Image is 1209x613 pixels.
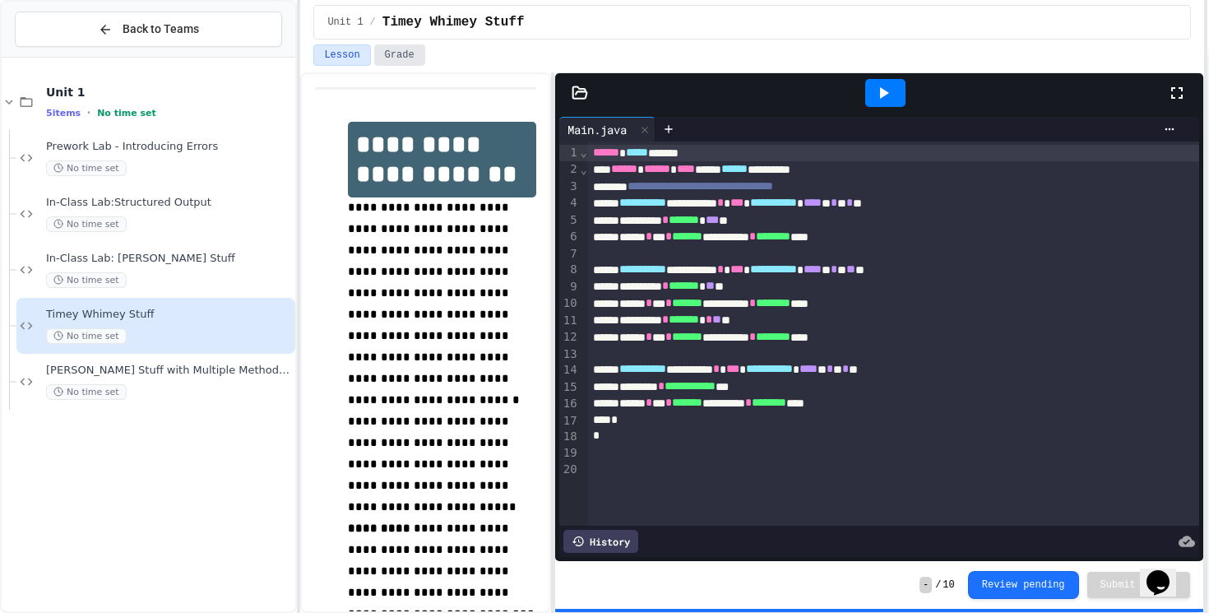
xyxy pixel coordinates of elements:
[46,252,292,266] span: In-Class Lab: [PERSON_NAME] Stuff
[559,179,580,195] div: 3
[559,429,580,445] div: 18
[559,346,580,363] div: 13
[1140,547,1193,597] iframe: chat widget
[46,216,127,232] span: No time set
[46,384,127,400] span: No time set
[1100,578,1178,592] span: Submit Answer
[46,85,292,100] span: Unit 1
[46,364,292,378] span: [PERSON_NAME] Stuff with Multiple Method Thingys
[382,12,525,32] span: Timey Whimey Stuff
[935,578,941,592] span: /
[559,362,580,378] div: 14
[580,146,588,159] span: Fold line
[1087,572,1191,598] button: Submit Answer
[46,196,292,210] span: In-Class Lab:Structured Output
[559,329,580,346] div: 12
[943,578,954,592] span: 10
[46,140,292,154] span: Prework Lab - Introducing Errors
[563,530,638,553] div: History
[559,246,580,262] div: 7
[559,229,580,245] div: 6
[968,571,1079,599] button: Review pending
[46,108,81,118] span: 5 items
[46,328,127,344] span: No time set
[559,313,580,329] div: 11
[97,108,156,118] span: No time set
[559,413,580,430] div: 17
[580,163,588,176] span: Fold line
[559,121,635,138] div: Main.java
[919,577,932,593] span: -
[46,272,127,288] span: No time set
[559,195,580,211] div: 4
[559,212,580,229] div: 5
[87,106,90,119] span: •
[46,308,292,322] span: Timey Whimey Stuff
[559,445,580,462] div: 19
[46,160,127,176] span: No time set
[313,44,370,66] button: Lesson
[559,145,580,161] div: 1
[559,262,580,278] div: 8
[559,161,580,178] div: 2
[559,295,580,312] div: 10
[559,279,580,295] div: 9
[559,462,580,478] div: 20
[374,44,425,66] button: Grade
[15,12,282,47] button: Back to Teams
[123,21,199,38] span: Back to Teams
[327,16,363,29] span: Unit 1
[559,379,580,396] div: 15
[370,16,376,29] span: /
[559,117,655,142] div: Main.java
[559,396,580,412] div: 16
